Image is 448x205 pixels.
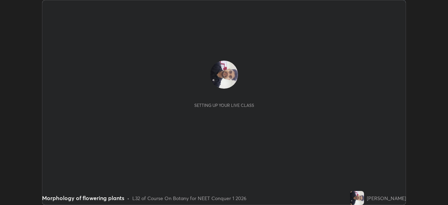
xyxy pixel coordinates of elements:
div: L32 of Course On Botany for NEET Conquer 1 2026 [132,194,246,202]
div: Setting up your live class [194,103,254,108]
div: [PERSON_NAME] [367,194,406,202]
div: • [127,194,129,202]
div: Morphology of flowering plants [42,194,124,202]
img: 736025e921674e2abaf8bd4c02bac161.jpg [210,61,238,89]
img: 736025e921674e2abaf8bd4c02bac161.jpg [350,191,364,205]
